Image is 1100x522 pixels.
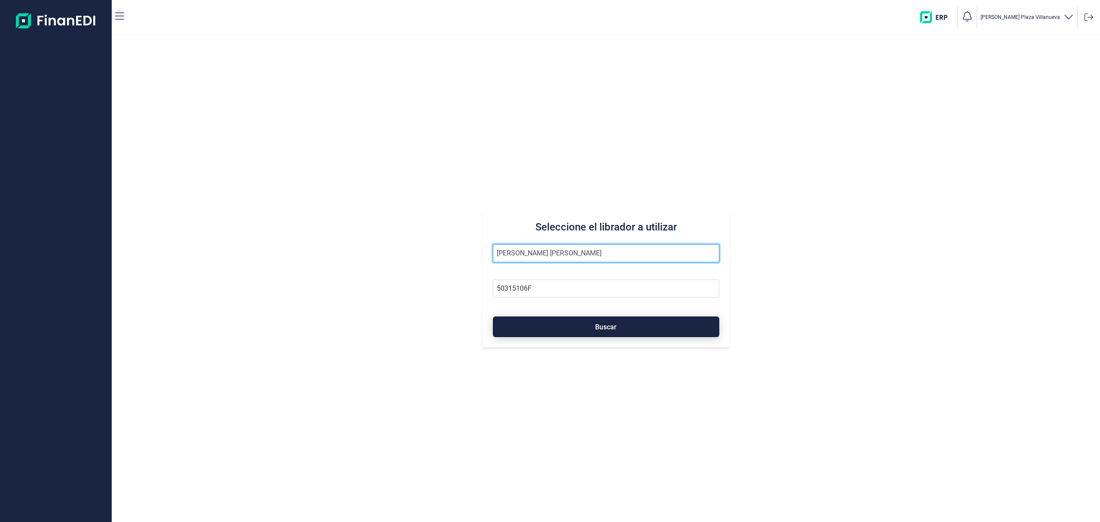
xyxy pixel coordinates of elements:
[493,244,719,262] input: Seleccione la razón social
[981,14,1060,21] p: [PERSON_NAME] Plaza Villanueva
[493,220,719,234] h3: Seleccione el librador a utilizar
[981,11,1074,24] button: [PERSON_NAME] Plaza Villanueva
[493,279,719,298] input: Busque por NIF
[595,324,617,330] span: Buscar
[493,316,719,337] button: Buscar
[16,7,96,34] img: Logo de aplicación
[920,11,954,23] img: erp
